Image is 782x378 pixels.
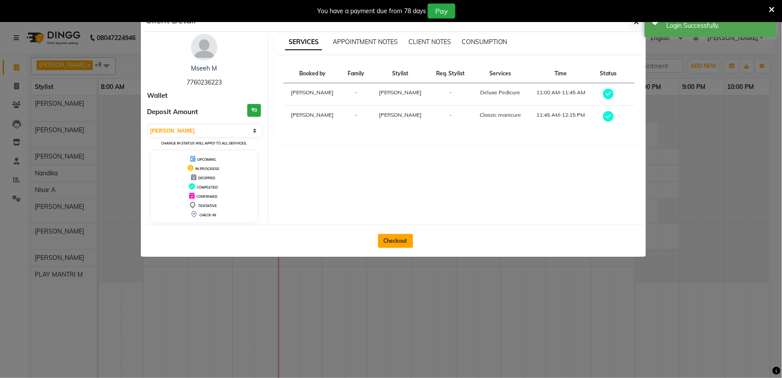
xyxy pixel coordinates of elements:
th: Family [341,64,371,83]
span: IN PROGRESS [195,167,219,171]
td: - [430,83,472,106]
div: You have a payment due from 78 days [317,7,426,16]
span: SERVICES [285,34,322,50]
th: Req. Stylist [430,64,472,83]
span: CONFIRMED [196,194,217,199]
span: COMPLETED [197,185,218,189]
div: Login Successfully. [667,21,770,30]
span: Deposit Amount [147,107,198,117]
span: 7760236223 [187,78,222,86]
td: - [430,106,472,128]
button: Pay [428,4,455,19]
span: TENTATIVE [198,204,217,208]
div: Deluxe Pedicure [477,89,524,96]
span: [PERSON_NAME] [379,111,422,118]
small: Change in status will apply to all services. [161,141,247,145]
td: [PERSON_NAME] [283,106,341,128]
td: - [341,83,371,106]
div: Classic manicure [477,111,524,119]
span: CHECK-IN [199,213,216,217]
td: 11:00 AM-11:45 AM [529,83,593,106]
span: Wallet [147,91,168,101]
img: avatar [191,34,217,60]
th: Time [529,64,593,83]
span: DROPPED [198,176,215,180]
h3: ₹0 [247,104,261,117]
th: Booked by [283,64,341,83]
td: - [341,106,371,128]
td: [PERSON_NAME] [283,83,341,106]
a: Mseeh M [191,64,217,72]
span: UPCOMING [197,157,216,162]
span: CONSUMPTION [462,38,507,46]
button: Checkout [378,234,413,248]
th: Services [472,64,529,83]
td: 11:45 AM-12:15 PM [529,106,593,128]
th: Stylist [371,64,430,83]
span: CLIENT NOTES [408,38,451,46]
th: Status [594,64,624,83]
span: [PERSON_NAME] [379,89,422,96]
span: APPOINTMENT NOTES [333,38,398,46]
